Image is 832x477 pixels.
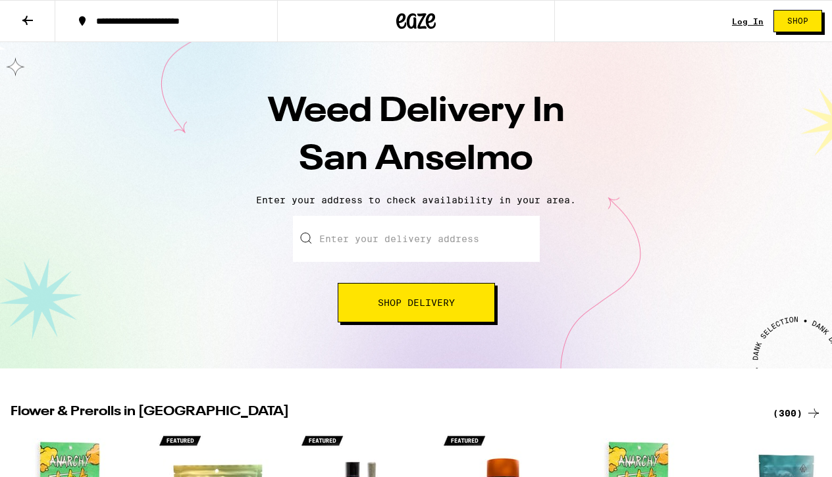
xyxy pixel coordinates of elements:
[773,10,822,32] button: Shop
[338,283,495,322] button: Shop Delivery
[378,298,455,307] span: Shop Delivery
[764,10,832,32] a: Shop
[13,195,819,205] p: Enter your address to check availability in your area.
[787,17,808,25] span: Shop
[11,405,757,421] h2: Flower & Prerolls in [GEOGRAPHIC_DATA]
[773,405,821,421] a: (300)
[732,17,764,26] a: Log In
[299,143,533,177] span: San Anselmo
[186,88,646,184] h1: Weed Delivery In
[293,216,540,262] input: Enter your delivery address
